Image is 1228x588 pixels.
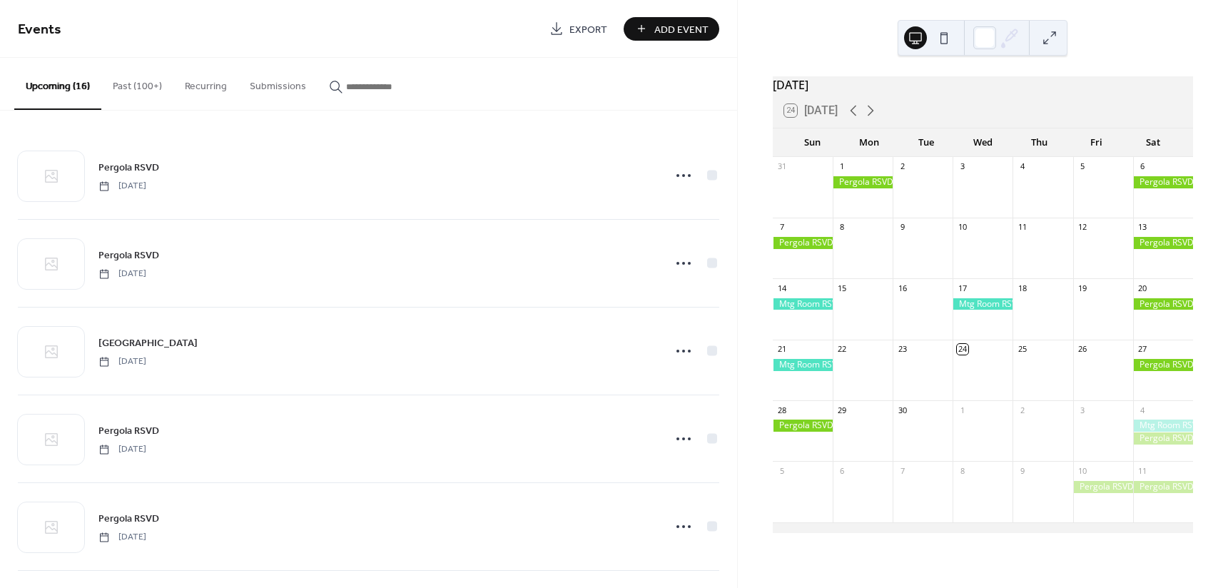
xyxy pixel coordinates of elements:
div: Mtg Room RSVD [953,298,1013,310]
div: 29 [837,405,848,415]
div: Pergola RSVD [1133,176,1193,188]
div: 25 [1017,344,1027,355]
div: 3 [957,161,968,172]
div: 9 [1017,465,1027,476]
div: 7 [777,222,788,233]
div: 2 [897,161,908,172]
span: [DATE] [98,180,146,193]
div: Pergola RSVD [1073,481,1133,493]
div: Pergola RSVD [773,420,833,432]
div: 2 [1017,405,1027,415]
div: 8 [837,222,848,233]
div: 20 [1137,283,1148,293]
div: 15 [837,283,848,293]
div: 11 [1137,465,1148,476]
div: 21 [777,344,788,355]
a: Pergola RSVD [98,510,159,527]
div: 6 [1137,161,1148,172]
div: 22 [837,344,848,355]
a: Pergola RSVD [98,247,159,263]
div: 23 [897,344,908,355]
div: 9 [897,222,908,233]
div: Pergola RSVD [1133,481,1193,493]
a: Pergola RSVD [98,422,159,439]
div: Sat [1125,128,1182,157]
span: Export [569,22,607,37]
div: 18 [1017,283,1027,293]
div: Mtg Room RSVD [773,298,833,310]
span: [DATE] [98,355,146,368]
div: 3 [1077,405,1088,415]
div: 10 [957,222,968,233]
div: [DATE] [773,76,1193,93]
div: 27 [1137,344,1148,355]
div: 5 [1077,161,1088,172]
div: 4 [1017,161,1027,172]
span: [DATE] [98,443,146,456]
span: Pergola RSVD [98,424,159,439]
a: Export [539,17,618,41]
span: Add Event [654,22,709,37]
a: Pergola RSVD [98,159,159,176]
div: 26 [1077,344,1088,355]
div: 14 [777,283,788,293]
div: Pergola RSVD [833,176,893,188]
span: Pergola RSVD [98,248,159,263]
div: Sun [784,128,841,157]
div: 28 [777,405,788,415]
button: Past (100+) [101,58,173,108]
div: 1 [837,161,848,172]
div: Tue [898,128,955,157]
button: Recurring [173,58,238,108]
div: 1 [957,405,968,415]
div: 24 [957,344,968,355]
div: 12 [1077,222,1088,233]
button: Add Event [624,17,719,41]
div: 7 [897,465,908,476]
div: Pergola RSVD [773,237,833,249]
div: Pergola RSVD [1133,359,1193,371]
span: [DATE] [98,268,146,280]
div: 4 [1137,405,1148,415]
div: Pergola RSVD [1133,237,1193,249]
div: Mon [841,128,898,157]
div: Fri [1068,128,1125,157]
div: 31 [777,161,788,172]
div: 5 [777,465,788,476]
div: Mtg Room RSVD [773,359,833,371]
div: Mtg Room RSVD [1133,420,1193,432]
button: Upcoming (16) [14,58,101,110]
div: 16 [897,283,908,293]
div: Wed [954,128,1011,157]
div: 30 [897,405,908,415]
div: 6 [837,465,848,476]
div: 10 [1077,465,1088,476]
div: 8 [957,465,968,476]
div: Thu [1011,128,1068,157]
button: Submissions [238,58,318,108]
div: Pergola RSVD [1133,432,1193,445]
div: 17 [957,283,968,293]
div: Pergola RSVD [1133,298,1193,310]
span: [DATE] [98,531,146,544]
div: 13 [1137,222,1148,233]
span: [GEOGRAPHIC_DATA] [98,336,198,351]
div: 19 [1077,283,1088,293]
span: Pergola RSVD [98,161,159,176]
div: 11 [1017,222,1027,233]
a: [GEOGRAPHIC_DATA] [98,335,198,351]
span: Events [18,16,61,44]
span: Pergola RSVD [98,512,159,527]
